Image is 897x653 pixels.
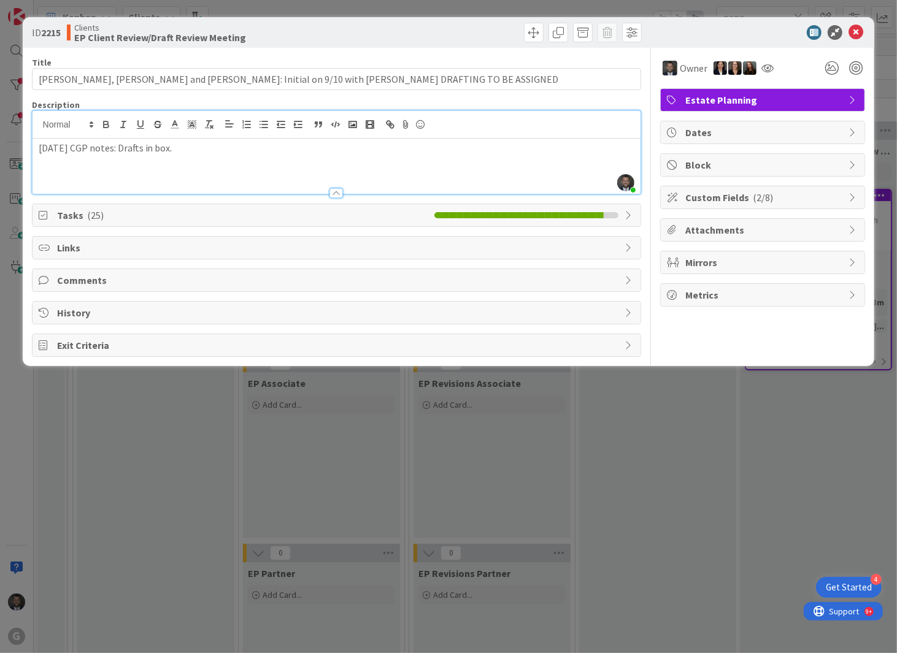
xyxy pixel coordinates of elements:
[57,208,429,223] span: Tasks
[74,32,247,42] b: EP Client Review/Draft Review Meeting
[39,141,635,155] p: [DATE] CGP notes: Drafts in box.
[26,2,56,17] span: Support
[62,5,68,15] div: 9+
[816,577,882,598] div: Open Get Started checklist, remaining modules: 4
[617,174,634,191] img: wzH2imhg0mojHoyMk0lGkKSPkwpQz0u9.webp
[753,191,773,204] span: ( 2/8 )
[32,25,61,40] span: ID
[685,223,842,237] span: Attachments
[685,158,842,172] span: Block
[826,581,872,594] div: Get Started
[57,338,619,353] span: Exit Criteria
[680,61,707,75] span: Owner
[685,93,842,107] span: Estate Planning
[685,125,842,140] span: Dates
[32,68,642,90] input: type card name here...
[87,209,104,221] span: ( 25 )
[685,288,842,302] span: Metrics
[685,255,842,270] span: Mirrors
[663,61,677,75] img: JW
[728,61,742,75] img: MW
[871,574,882,585] div: 4
[57,273,619,288] span: Comments
[57,240,619,255] span: Links
[685,190,842,205] span: Custom Fields
[743,61,756,75] img: AM
[32,99,80,110] span: Description
[41,26,61,39] b: 2215
[32,57,52,68] label: Title
[57,305,619,320] span: History
[714,61,727,75] img: AM
[74,23,247,32] span: Clients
